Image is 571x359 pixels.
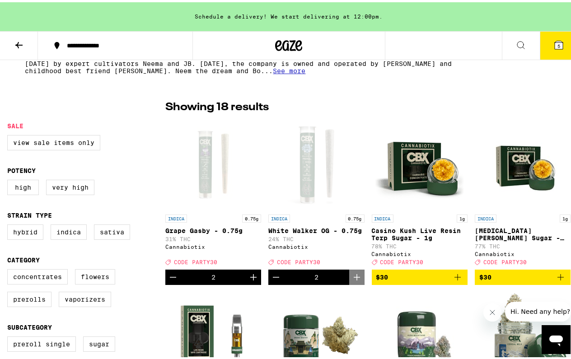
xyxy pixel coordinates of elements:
[7,210,52,217] legend: Strain Type
[75,267,115,282] label: Flowers
[246,267,261,283] button: Increment
[7,222,43,238] label: Hybrid
[475,225,571,239] p: [MEDICAL_DATA] [PERSON_NAME] Sugar - 1g
[374,117,465,208] img: Cannabiotix - Casino Kush Live Resin Terp Sugar - 1g
[372,212,393,220] p: INDICA
[7,254,40,261] legend: Category
[7,267,68,282] label: Concentrates
[165,225,261,232] p: Grape Gasby - 0.75g
[7,165,36,172] legend: Potency
[174,257,217,263] span: CODE PARTY30
[475,249,571,255] div: Cannabiotix
[372,241,468,247] p: 78% THC
[268,212,290,220] p: INDICA
[7,177,39,193] label: High
[46,177,94,193] label: Very High
[557,41,560,47] span: 5
[268,225,364,232] p: White Walker OG - 0.75g
[268,242,364,247] div: Cannabiotix
[7,133,100,148] label: View Sale Items Only
[7,289,51,305] label: Prerolls
[59,289,111,305] label: Vaporizers
[380,257,424,263] span: CODE PARTY30
[165,267,181,283] button: Decrement
[477,117,568,208] img: Cannabiotix - Jet Lag OG Terp Sugar - 1g
[372,225,468,239] p: Casino Kush Live Resin Terp Sugar - 1g
[372,117,468,267] a: Open page for Casino Kush Live Resin Terp Sugar - 1g from Cannabiotix
[457,212,468,220] p: 1g
[314,271,318,279] div: 2
[7,322,52,329] legend: Subcategory
[165,234,261,240] p: 31% THC
[372,267,468,283] button: Add to bag
[51,222,87,238] label: Indica
[483,257,527,263] span: CODE PARTY30
[505,299,571,319] iframe: Message from company
[372,249,468,255] div: Cannabiotix
[165,117,261,267] a: Open page for Grape Gasby - 0.75g from Cannabiotix
[346,212,365,220] p: 0.75g
[165,212,187,220] p: INDICA
[165,242,261,247] div: Cannabiotix
[25,51,473,72] p: Cannabiotix (often stylized CBX) is a boutique cannabis company founded in [GEOGRAPHIC_DATA][US_S...
[475,241,571,247] p: 77% THC
[165,98,269,113] p: Showing 18 results
[268,234,364,240] p: 24% THC
[475,117,571,267] a: Open page for Jet Lag OG Terp Sugar - 1g from Cannabiotix
[483,301,501,319] iframe: Close message
[83,334,115,350] label: Sugar
[542,323,571,352] iframe: Button to launch messaging window
[7,334,76,350] label: Preroll Single
[273,65,306,72] span: See more
[277,257,320,263] span: CODE PARTY30
[475,212,496,220] p: INDICA
[7,120,23,127] legend: Sale
[376,271,388,279] span: $30
[268,267,284,283] button: Decrement
[475,267,571,283] button: Add to bag
[268,117,364,267] a: Open page for White Walker OG - 0.75g from Cannabiotix
[242,212,261,220] p: 0.75g
[94,222,130,238] label: Sativa
[479,271,491,279] span: $30
[349,267,365,283] button: Increment
[560,212,571,220] p: 1g
[211,271,215,279] div: 2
